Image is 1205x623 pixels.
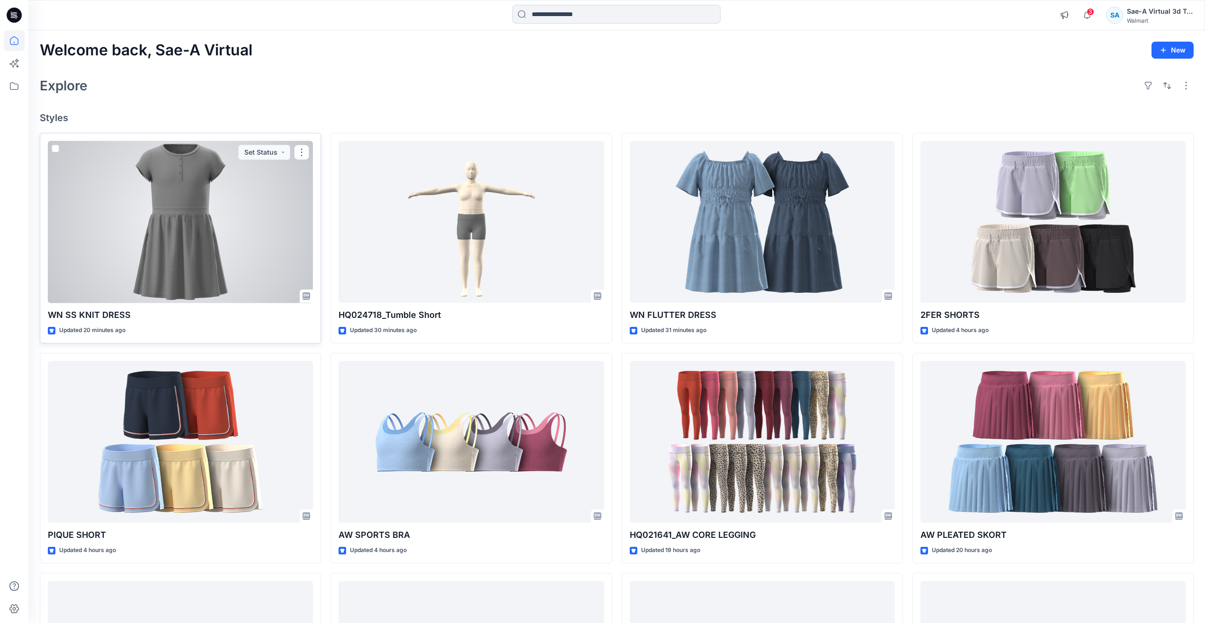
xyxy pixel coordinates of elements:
[1127,6,1193,17] div: Sae-A Virtual 3d Team
[339,361,604,523] a: AW SPORTS BRA
[920,361,1186,523] a: AW PLEATED SKORT
[339,308,604,322] p: HQ024718_Tumble Short
[630,308,895,322] p: WN FLUTTER DRESS
[350,545,407,555] p: Updated 4 hours ago
[641,325,706,335] p: Updated 31 minutes ago
[920,528,1186,542] p: AW PLEATED SKORT
[40,42,252,59] h2: Welcome back, Sae-A Virtual
[1106,7,1123,24] div: SA
[932,325,989,335] p: Updated 4 hours ago
[1151,42,1194,59] button: New
[630,361,895,523] a: HQ021641_AW CORE LEGGING
[59,325,125,335] p: Updated 20 minutes ago
[59,545,116,555] p: Updated 4 hours ago
[350,325,417,335] p: Updated 30 minutes ago
[48,361,313,523] a: PIQUE SHORT
[48,308,313,322] p: WN SS KNIT DRESS
[630,141,895,303] a: WN FLUTTER DRESS
[1127,17,1193,24] div: Walmart
[1087,8,1094,16] span: 3
[920,141,1186,303] a: 2FER SHORTS
[40,112,1194,123] h4: Styles
[339,141,604,303] a: HQ024718_Tumble Short
[48,141,313,303] a: WN SS KNIT DRESS
[641,545,700,555] p: Updated 19 hours ago
[920,308,1186,322] p: 2FER SHORTS
[932,545,992,555] p: Updated 20 hours ago
[40,78,88,93] h2: Explore
[630,528,895,542] p: HQ021641_AW CORE LEGGING
[339,528,604,542] p: AW SPORTS BRA
[48,528,313,542] p: PIQUE SHORT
